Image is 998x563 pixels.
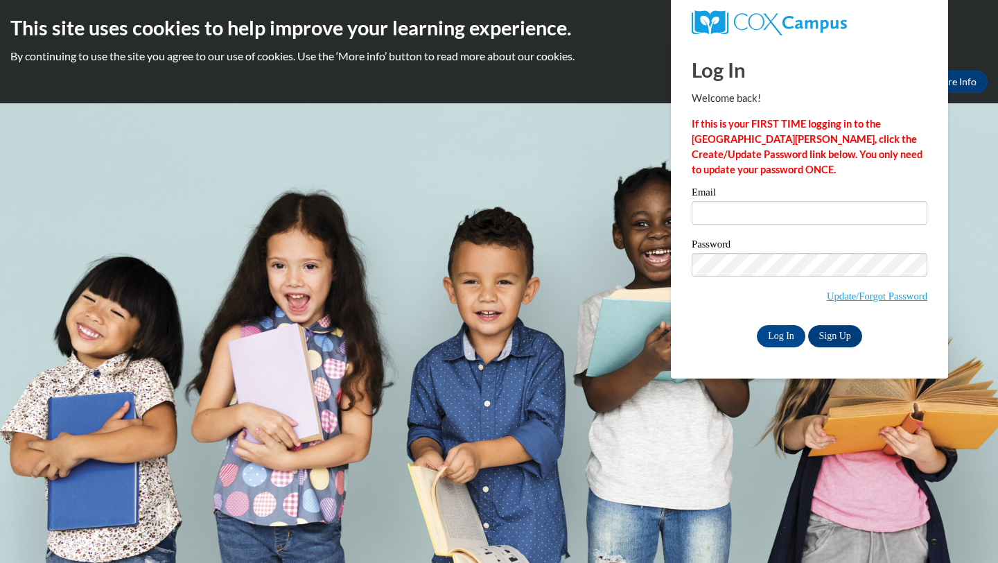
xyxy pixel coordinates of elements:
[692,239,927,253] label: Password
[692,55,927,84] h1: Log In
[692,118,922,175] strong: If this is your FIRST TIME logging in to the [GEOGRAPHIC_DATA][PERSON_NAME], click the Create/Upd...
[692,91,927,106] p: Welcome back!
[808,325,862,347] a: Sign Up
[692,187,927,201] label: Email
[10,14,988,42] h2: This site uses cookies to help improve your learning experience.
[922,71,988,93] a: More Info
[757,325,805,347] input: Log In
[692,10,847,35] img: COX Campus
[10,49,988,64] p: By continuing to use the site you agree to our use of cookies. Use the ‘More info’ button to read...
[692,10,927,35] a: COX Campus
[827,291,927,302] a: Update/Forgot Password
